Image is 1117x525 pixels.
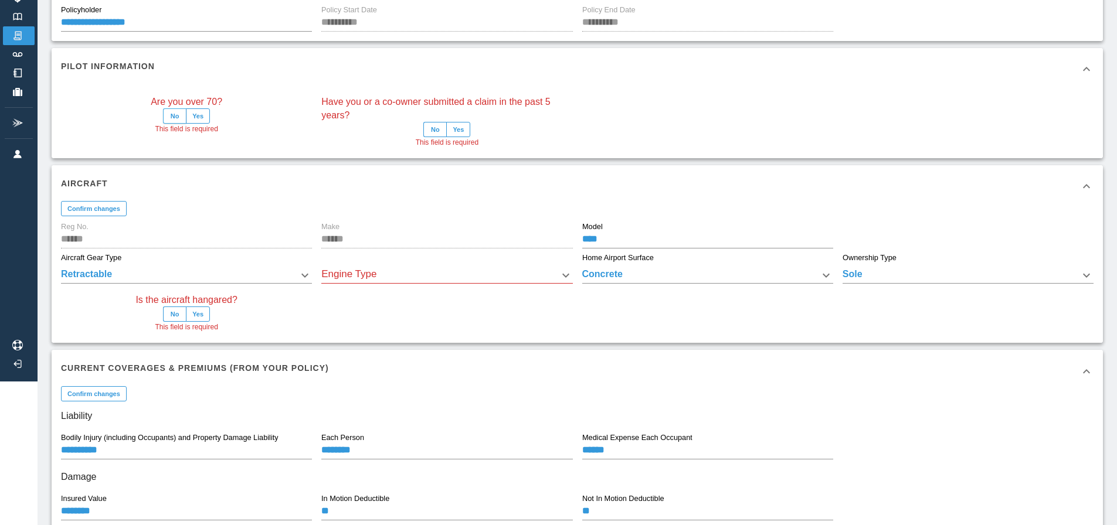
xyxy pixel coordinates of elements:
[61,267,312,284] div: Retractable
[61,222,89,233] label: Reg No.
[52,165,1103,207] div: Aircraft
[582,432,692,443] label: Medical Expense Each Occupant
[155,322,218,333] span: This field is required
[186,306,210,322] button: Yes
[582,253,654,263] label: Home Airport Surface
[52,48,1103,90] div: Pilot Information
[582,5,636,15] label: Policy End Date
[186,108,210,124] button: Yes
[423,122,447,137] button: No
[61,493,107,504] label: Insured Value
[843,267,1094,284] div: Sole
[135,293,237,306] label: Is the aircraft hangared?
[321,432,364,443] label: Each Person
[416,137,478,149] span: This field is required
[61,177,108,190] h6: Aircraft
[61,253,121,263] label: Aircraft Gear Type
[61,362,329,374] h6: Current Coverages & Premiums (from your policy)
[61,5,101,15] label: Policyholder
[446,122,470,137] button: Yes
[582,493,664,504] label: Not In Motion Deductible
[61,469,1094,485] h6: Damage
[61,201,127,216] button: Confirm changes
[52,350,1103,392] div: Current Coverages & Premiums (from your policy)
[582,267,833,284] div: Concrete
[61,386,127,401] button: Confirm changes
[582,222,603,233] label: Model
[61,60,155,73] h6: Pilot Information
[843,253,897,263] label: Ownership Type
[163,108,186,124] button: No
[321,5,377,15] label: Policy Start Date
[321,493,389,504] label: In Motion Deductible
[61,408,1094,424] h6: Liability
[61,432,279,443] label: Bodily Injury (including Occupants) and Property Damage Liability
[151,95,222,108] label: Are you over 70?
[155,124,218,135] span: This field is required
[321,222,339,233] label: Make
[163,306,186,322] button: No
[321,95,572,122] label: Have you or a co-owner submitted a claim in the past 5 years?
